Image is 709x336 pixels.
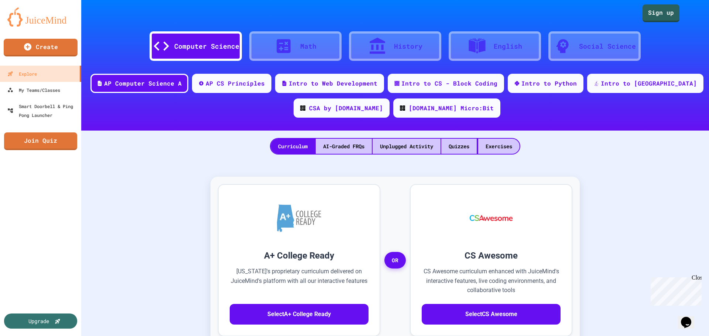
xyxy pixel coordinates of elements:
div: Social Science [579,41,636,51]
img: A+ College Ready [277,204,321,232]
h3: CS Awesome [422,249,561,262]
span: OR [384,252,406,269]
button: SelectA+ College Ready [230,304,369,325]
a: Sign up [643,4,679,22]
p: [US_STATE]'s proprietary curriculum delivered on JuiceMind's platform with all our interactive fe... [230,267,369,295]
div: Intro to [GEOGRAPHIC_DATA] [601,79,697,88]
div: AI-Graded FRQs [316,139,372,154]
div: Explore [7,69,37,78]
img: CODE_logo_RGB.png [400,105,405,111]
div: Unplugged Activity [373,139,441,154]
div: CSA by [DOMAIN_NAME] [309,104,383,112]
div: Intro to Web Development [289,79,377,88]
div: Intro to CS - Block Coding [401,79,497,88]
iframe: chat widget [678,306,702,329]
iframe: chat widget [648,274,702,306]
div: Curriculum [271,139,315,154]
div: Quizzes [441,139,477,154]
div: AP CS Principles [206,79,265,88]
img: logo-orange.svg [7,7,74,27]
p: CS Awesome curriculum enhanced with JuiceMind's interactive features, live coding environments, a... [422,267,561,295]
div: History [394,41,422,51]
div: Computer Science [174,41,239,51]
button: SelectCS Awesome [422,304,561,325]
div: Chat with us now!Close [3,3,51,47]
div: Upgrade [28,317,49,325]
img: CS Awesome [462,196,520,240]
div: My Teams/Classes [7,86,60,94]
img: CODE_logo_RGB.png [300,105,305,111]
div: Smart Doorbell & Ping Pong Launcher [7,102,78,119]
div: AP Computer Science A [104,79,182,88]
h3: A+ College Ready [230,249,369,262]
a: Join Quiz [4,132,77,150]
div: Exercises [478,139,520,154]
div: English [494,41,522,51]
a: Create [4,39,78,56]
div: Math [300,41,316,51]
div: [DOMAIN_NAME] Micro:Bit [409,104,494,112]
div: Intro to Python [521,79,577,88]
